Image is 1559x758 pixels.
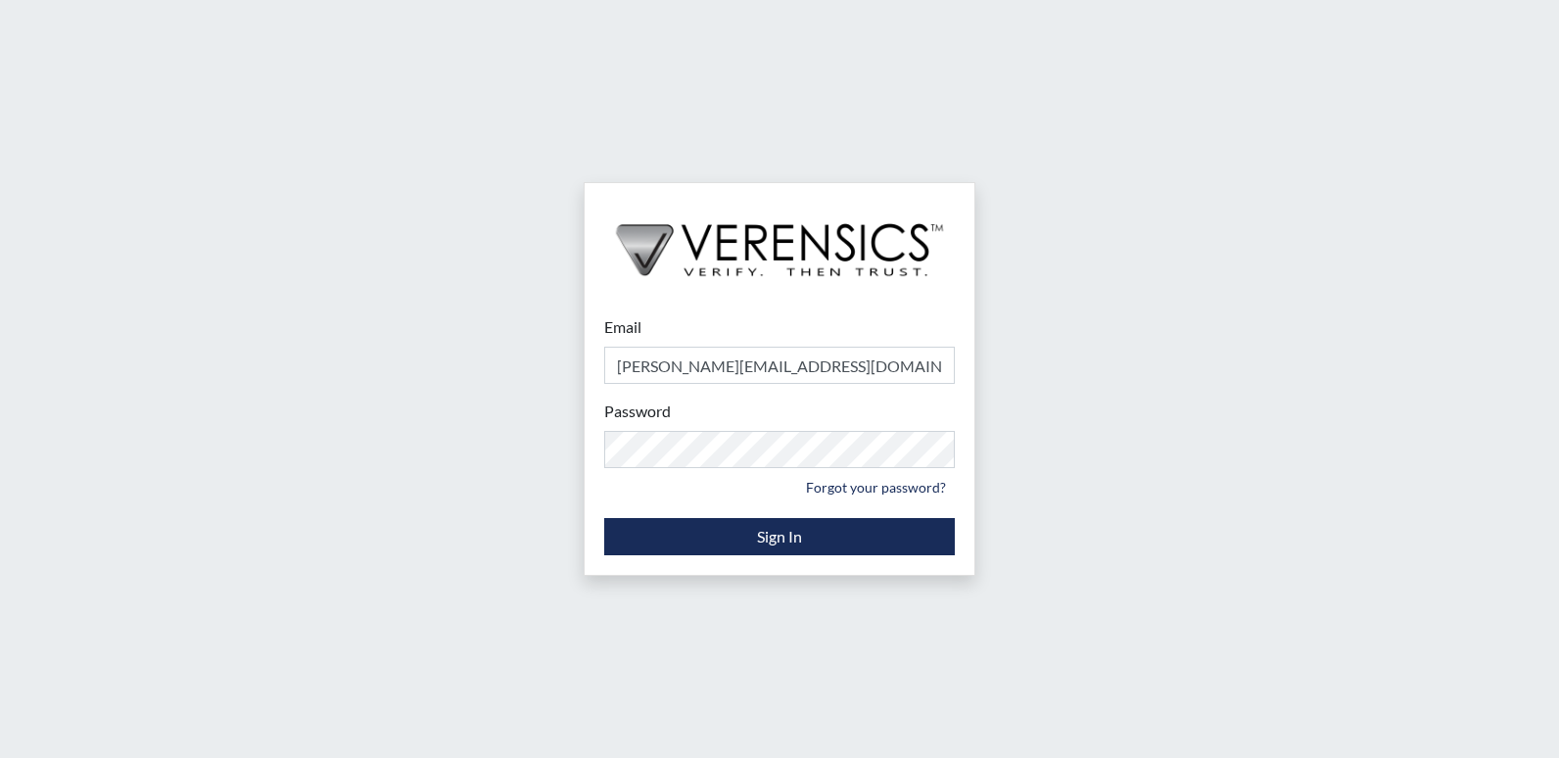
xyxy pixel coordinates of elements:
a: Forgot your password? [797,472,955,502]
button: Sign In [604,518,955,555]
input: Email [604,347,955,384]
img: logo-wide-black.2aad4157.png [585,183,974,297]
label: Email [604,315,641,339]
label: Password [604,400,671,423]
